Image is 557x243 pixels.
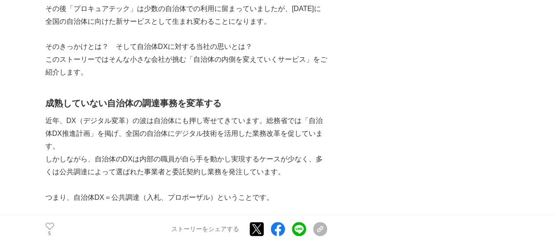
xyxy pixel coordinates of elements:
p: ストーリーをシェアする [171,225,239,233]
p: そのきっかけとは？ そして自治体DXに対する当社の思いとは？ [45,41,327,53]
p: 5 [45,231,54,236]
h2: 成熟していない自治体の調達事務を変革する [45,96,327,110]
p: このストーリーではそんな小さな会社が挑む「自治体の内側を変えていくサービス」をご紹介します。 [45,53,327,79]
p: その後「プロキュアテック」は少数の自治体での利用に留まっていましたが、[DATE]に全国の自治体に向けた新サービスとして生まれ変わることになります。 [45,3,327,28]
p: 近年、DX（デジタル変革）の波は自治体にも押し寄せてきています。総務省では「自治体DX推進計画」を掲げ、全国の自治体にデジタル技術を活用した業務改革を促しています。 [45,115,327,153]
p: つまり、自治体DX＝公共調達（入札、プロポーザル）ということです。 [45,191,327,204]
p: しかしながら、自治体のDXは内部の職員が自ら手を動かし実現するケースが少なく、多くは公共調達によって選ばれた事業者と委託契約し業務を発注しています。 [45,153,327,179]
